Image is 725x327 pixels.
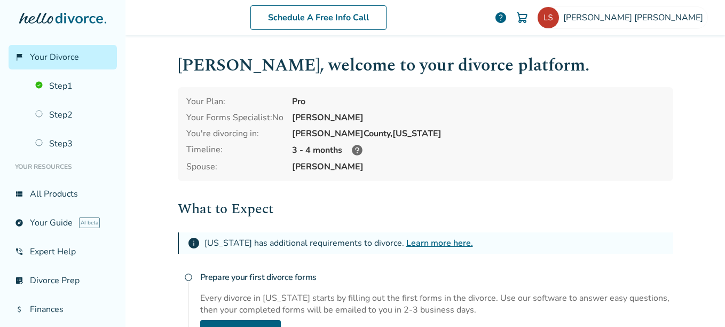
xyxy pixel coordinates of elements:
[292,112,665,123] div: [PERSON_NAME]
[186,144,283,157] div: Timeline:
[186,161,283,173] span: Spouse:
[672,276,725,327] iframe: Chat Widget
[9,211,117,235] a: exploreYour GuideAI beta
[15,190,23,198] span: view_list
[516,11,529,24] img: Cart
[29,103,117,127] a: Step2
[9,45,117,69] a: flag_2Your Divorce
[15,305,23,314] span: attach_money
[29,74,117,98] a: Step1
[15,247,23,256] span: phone_in_talk
[178,198,673,220] h2: What to Expect
[563,12,707,24] span: [PERSON_NAME] [PERSON_NAME]
[29,131,117,156] a: Step3
[292,128,665,139] div: [PERSON_NAME] County, [US_STATE]
[186,128,283,139] div: You're divorcing in:
[204,237,473,249] div: [US_STATE] has additional requirements to divorce.
[292,161,665,173] span: [PERSON_NAME]
[15,276,23,285] span: list_alt_check
[538,7,559,28] img: latonyasanders@yahoo.com
[406,237,473,249] a: Learn more here.
[292,144,665,157] div: 3 - 4 months
[9,297,117,322] a: attach_moneyFinances
[292,96,665,107] div: Pro
[79,217,100,228] span: AI beta
[200,292,673,316] div: Every divorce in [US_STATE] starts by filling out the first forms in the divorce. Use our softwar...
[9,268,117,293] a: list_alt_checkDivorce Prep
[178,52,673,79] h1: [PERSON_NAME] , welcome to your divorce platform.
[184,273,193,282] span: radio_button_unchecked
[494,11,507,24] a: help
[187,237,200,250] span: info
[186,112,283,123] div: Your Forms Specialist: No
[250,5,387,30] a: Schedule A Free Info Call
[9,182,117,206] a: view_listAll Products
[9,239,117,264] a: phone_in_talkExpert Help
[9,156,117,177] li: Your Resources
[15,219,23,227] span: explore
[200,267,673,288] h4: Prepare your first divorce forms
[15,53,23,61] span: flag_2
[30,51,79,63] span: Your Divorce
[186,96,283,107] div: Your Plan:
